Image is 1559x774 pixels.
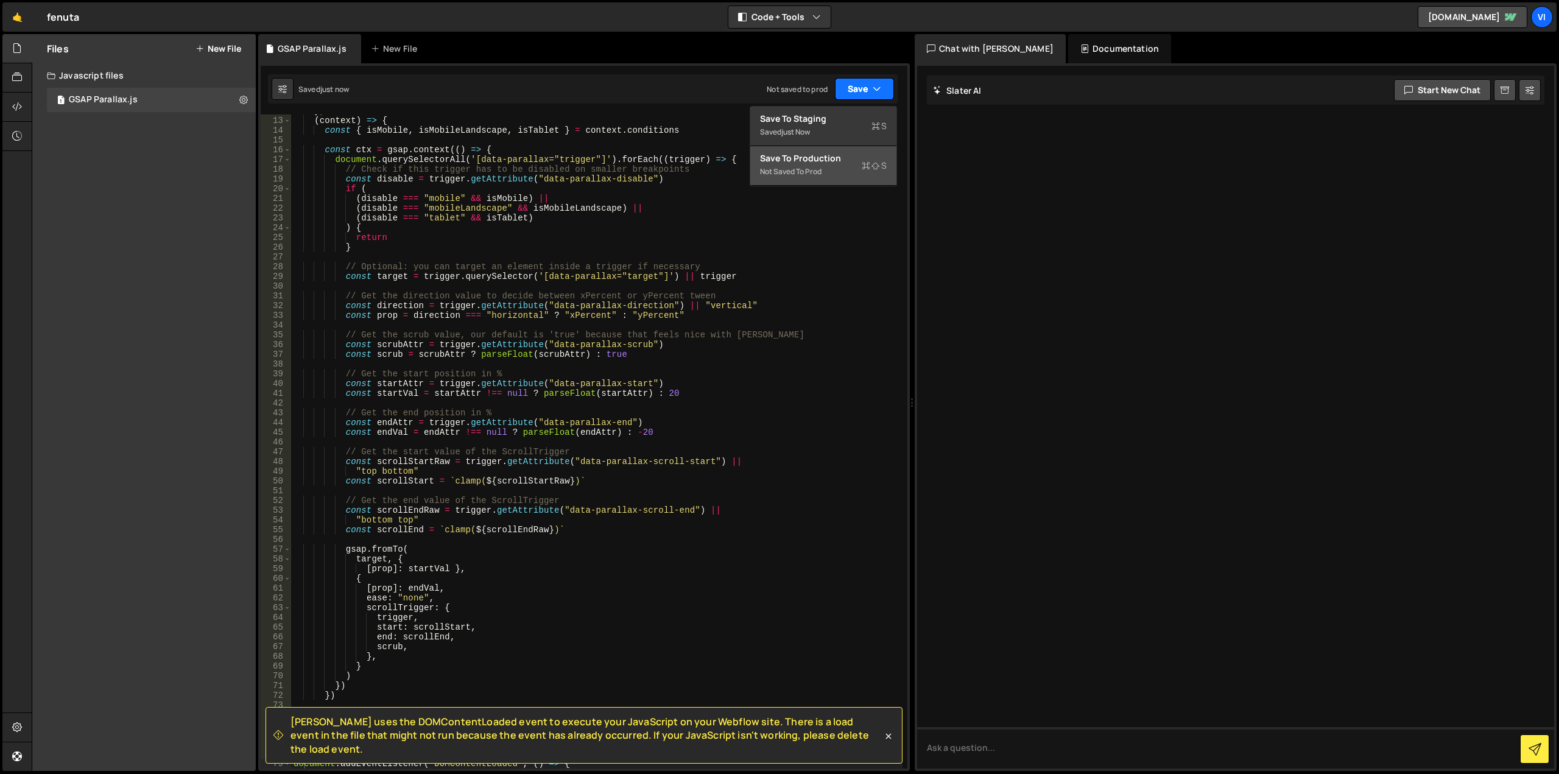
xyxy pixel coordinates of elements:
[261,262,291,272] div: 28
[261,398,291,408] div: 42
[261,613,291,622] div: 64
[261,739,291,749] div: 77
[261,164,291,174] div: 18
[261,681,291,691] div: 71
[261,359,291,369] div: 38
[195,44,241,54] button: New File
[862,160,887,172] span: S
[261,476,291,486] div: 50
[261,184,291,194] div: 20
[835,78,894,100] button: Save
[781,127,810,137] div: just now
[750,146,896,186] button: Save to ProductionS Not saved to prod
[261,194,291,203] div: 21
[261,213,291,223] div: 23
[261,174,291,184] div: 19
[760,125,887,139] div: Saved
[261,496,291,505] div: 52
[261,379,291,389] div: 40
[261,116,291,125] div: 13
[47,42,69,55] h2: Files
[261,340,291,350] div: 36
[261,252,291,262] div: 27
[261,330,291,340] div: 35
[261,350,291,359] div: 37
[261,223,291,233] div: 24
[261,622,291,632] div: 65
[261,642,291,652] div: 67
[57,96,65,106] span: 1
[69,94,138,105] div: GSAP Parallax.js
[261,544,291,554] div: 57
[261,203,291,213] div: 22
[261,720,291,730] div: 75
[915,34,1066,63] div: Chat with [PERSON_NAME]
[728,6,831,28] button: Code + Tools
[261,437,291,447] div: 46
[261,661,291,671] div: 69
[261,408,291,418] div: 43
[1394,79,1491,101] button: Start new chat
[261,457,291,466] div: 48
[261,418,291,427] div: 44
[261,369,291,379] div: 39
[261,632,291,642] div: 66
[261,389,291,398] div: 41
[760,164,887,179] div: Not saved to prod
[261,145,291,155] div: 16
[261,233,291,242] div: 25
[32,63,256,88] div: Javascript files
[261,427,291,437] div: 45
[261,583,291,593] div: 61
[261,515,291,525] div: 54
[261,759,291,769] div: 79
[261,525,291,535] div: 55
[261,574,291,583] div: 60
[261,135,291,145] div: 15
[261,603,291,613] div: 63
[1418,6,1527,28] a: [DOMAIN_NAME]
[278,43,347,55] div: GSAP Parallax.js
[261,466,291,476] div: 49
[767,84,828,94] div: Not saved to prod
[298,84,349,94] div: Saved
[261,320,291,330] div: 34
[261,272,291,281] div: 29
[2,2,32,32] a: 🤙
[1531,6,1553,28] a: Vi
[933,85,982,96] h2: Slater AI
[261,749,291,759] div: 78
[261,505,291,515] div: 53
[261,691,291,700] div: 72
[261,486,291,496] div: 51
[1068,34,1171,63] div: Documentation
[750,107,896,146] button: Save to StagingS Savedjust now
[320,84,349,94] div: just now
[261,291,291,301] div: 31
[261,535,291,544] div: 56
[261,447,291,457] div: 47
[261,554,291,564] div: 58
[261,710,291,720] div: 74
[871,120,887,132] span: S
[261,125,291,135] div: 14
[290,715,882,756] span: [PERSON_NAME] uses the DOMContentLoaded event to execute your JavaScript on your Webflow site. Th...
[261,652,291,661] div: 68
[261,593,291,603] div: 62
[261,155,291,164] div: 17
[261,311,291,320] div: 33
[261,564,291,574] div: 59
[760,113,887,125] div: Save to Staging
[261,281,291,291] div: 30
[47,10,79,24] div: fenuta
[261,700,291,710] div: 73
[47,88,256,112] div: 16908/46285.js
[261,242,291,252] div: 26
[371,43,422,55] div: New File
[760,152,887,164] div: Save to Production
[261,730,291,739] div: 76
[261,301,291,311] div: 32
[261,671,291,681] div: 70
